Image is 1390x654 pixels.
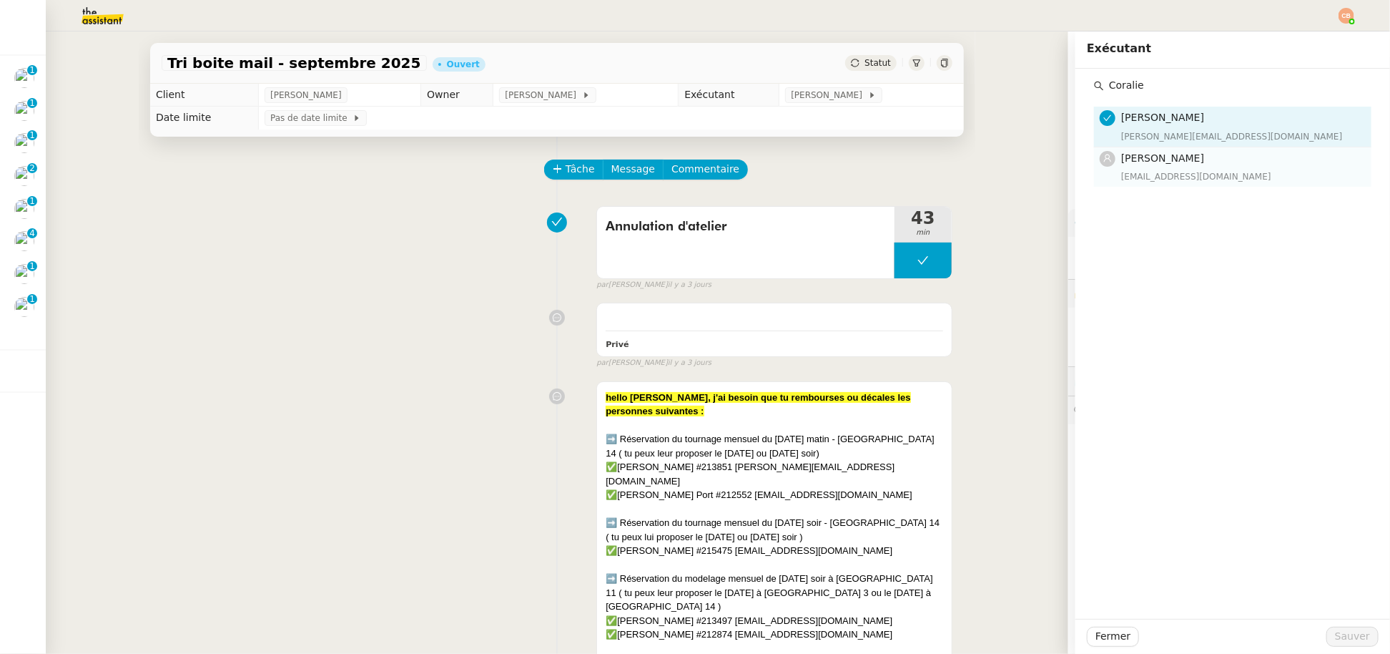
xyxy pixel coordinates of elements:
span: Statut [864,58,891,68]
img: users%2FPVo4U3nC6dbZZPS5thQt7kGWk8P2%2Favatar%2F1516997780130.jpeg [14,133,34,153]
div: ✅[PERSON_NAME] #213497 [EMAIL_ADDRESS][DOMAIN_NAME] [606,614,943,628]
span: [PERSON_NAME] [791,88,867,102]
img: svg [1339,8,1354,24]
button: Fermer [1087,627,1139,647]
td: Client [150,84,259,107]
nz-badge-sup: 1 [27,98,37,108]
div: Ouvert [447,60,480,69]
nz-badge-sup: 1 [27,65,37,75]
td: Date limite [150,107,259,130]
span: Tâche [566,161,595,177]
nz-badge-sup: 1 [27,294,37,304]
small: [PERSON_NAME] [596,357,711,369]
div: [EMAIL_ADDRESS][DOMAIN_NAME] [1121,170,1363,184]
span: ⚙️ [1074,215,1148,231]
img: users%2FrxcTinYCQST3nt3eRyMgQ024e422%2Favatar%2Fa0327058c7192f72952294e6843542370f7921c3.jpg [14,68,34,88]
span: Message [611,161,655,177]
button: Commentaire [663,160,748,180]
p: 1 [29,261,35,274]
nz-badge-sup: 1 [27,196,37,206]
span: par [596,357,608,369]
span: par [596,279,608,291]
span: il y a 3 jours [668,279,711,291]
div: [PERSON_NAME][EMAIL_ADDRESS][DOMAIN_NAME] [1121,130,1363,144]
td: Exécutant [679,84,779,107]
span: ⏲️ [1074,375,1189,386]
span: [PERSON_NAME] [270,88,342,102]
nz-badge-sup: 2 [27,163,37,173]
small: [PERSON_NAME] [596,279,711,291]
div: 🔐Données client [1068,280,1390,308]
span: 🔐 [1074,285,1167,302]
input: input search text [1104,76,1371,95]
span: Commentaire [671,161,739,177]
div: 💬Commentaires 51 [1068,396,1390,424]
p: 2 [29,163,35,176]
p: 1 [29,65,35,78]
div: ✅[PERSON_NAME] #215475 [EMAIL_ADDRESS][DOMAIN_NAME] [606,544,943,558]
span: Exécutant [1087,42,1151,55]
span: 43 [894,210,952,227]
span: Pas de date limite [270,111,353,125]
p: 1 [29,294,35,307]
div: ⏲️Tâches 1880:15 [1068,367,1390,395]
button: Tâche [544,160,603,180]
p: 1 [29,98,35,111]
span: Fermer [1095,628,1130,645]
nz-badge-sup: 4 [27,228,37,238]
div: ➡️ Réservation du tournage mensuel du [DATE] soir - [GEOGRAPHIC_DATA] 14 ( tu peux lui proposer l... [606,516,943,544]
nz-badge-sup: 1 [27,261,37,271]
div: ➡️ Réservation du modelage mensuel de [DATE] soir à [GEOGRAPHIC_DATA] 11 ( tu peux leur proposer ... [606,572,943,614]
b: Privé [606,340,629,349]
span: [PERSON_NAME] [1121,152,1204,164]
img: users%2FUWPTPKITw0gpiMilXqRXG5g9gXH3%2Favatar%2F405ab820-17f5-49fd-8f81-080694535f4d [14,231,34,251]
img: users%2F9mvJqJUvllffspLsQzytnd0Nt4c2%2Favatar%2F82da88e3-d90d-4e39-b37d-dcb7941179ae [14,264,34,284]
span: min [894,227,952,239]
nz-badge-sup: 1 [27,130,37,140]
div: ✅[PERSON_NAME] Port #212552 [EMAIL_ADDRESS][DOMAIN_NAME] [606,488,943,502]
strong: hello [PERSON_NAME], j'ai besoin que tu rembourses ou décales les personnes suivantes : [606,392,910,417]
img: users%2FDBF5gIzOT6MfpzgDQC7eMkIK8iA3%2Favatar%2Fd943ca6c-06ba-4e73-906b-d60e05e423d3 [14,166,34,186]
div: ✅[PERSON_NAME] #212874 [EMAIL_ADDRESS][DOMAIN_NAME] [606,628,943,642]
td: Owner [421,84,493,107]
span: [PERSON_NAME] [505,88,581,102]
img: users%2FUWPTPKITw0gpiMilXqRXG5g9gXH3%2Favatar%2F405ab820-17f5-49fd-8f81-080694535f4d [14,297,34,317]
img: users%2FrxcTinYCQST3nt3eRyMgQ024e422%2Favatar%2Fa0327058c7192f72952294e6843542370f7921c3.jpg [14,101,34,121]
button: Sauver [1326,627,1379,647]
span: 💬 [1074,404,1197,416]
span: il y a 3 jours [668,357,711,369]
div: ✅[PERSON_NAME] #213851 [PERSON_NAME][EMAIL_ADDRESS][DOMAIN_NAME] [606,460,943,488]
p: 1 [29,130,35,143]
div: ⚙️Procédures [1068,209,1390,237]
p: 1 [29,196,35,209]
div: ➡️ Réservation du tournage mensuel du [DATE] matin - [GEOGRAPHIC_DATA] 14 ( tu peux leur proposer... [606,432,943,460]
span: [PERSON_NAME] [1121,112,1204,123]
p: 4 [29,228,35,241]
span: Tri boite mail - septembre 2025 [167,56,421,70]
span: Annulation d'atelier [606,216,886,238]
img: users%2FPVo4U3nC6dbZZPS5thQt7kGWk8P2%2Favatar%2F1516997780130.jpeg [14,199,34,219]
button: Message [603,160,664,180]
